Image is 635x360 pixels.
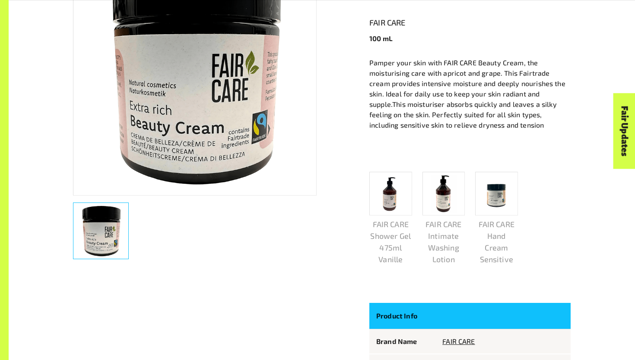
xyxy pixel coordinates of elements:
[369,58,571,130] p: Pamper your skin with FAIR CARE Beauty Cream, the moisturising care with apricot and grape. This ...
[442,337,475,345] a: FAIR CARE
[475,219,518,265] p: FAIR CARE Hand Cream Sensitive
[369,172,412,265] a: FAIR CARE Shower Gel 475ml Vanille
[475,172,518,265] a: FAIR CARE Hand Cream Sensitive
[422,172,465,265] a: FAIR CARE Intimate Washing Lotion
[422,219,465,265] p: FAIR CARE Intimate Washing Lotion
[369,33,571,44] p: 100 mL
[376,336,429,347] p: Brand Name
[369,219,412,265] p: FAIR CARE Shower Gel 475ml Vanille
[376,310,429,321] p: Product Info
[369,16,571,30] a: FAIR CARE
